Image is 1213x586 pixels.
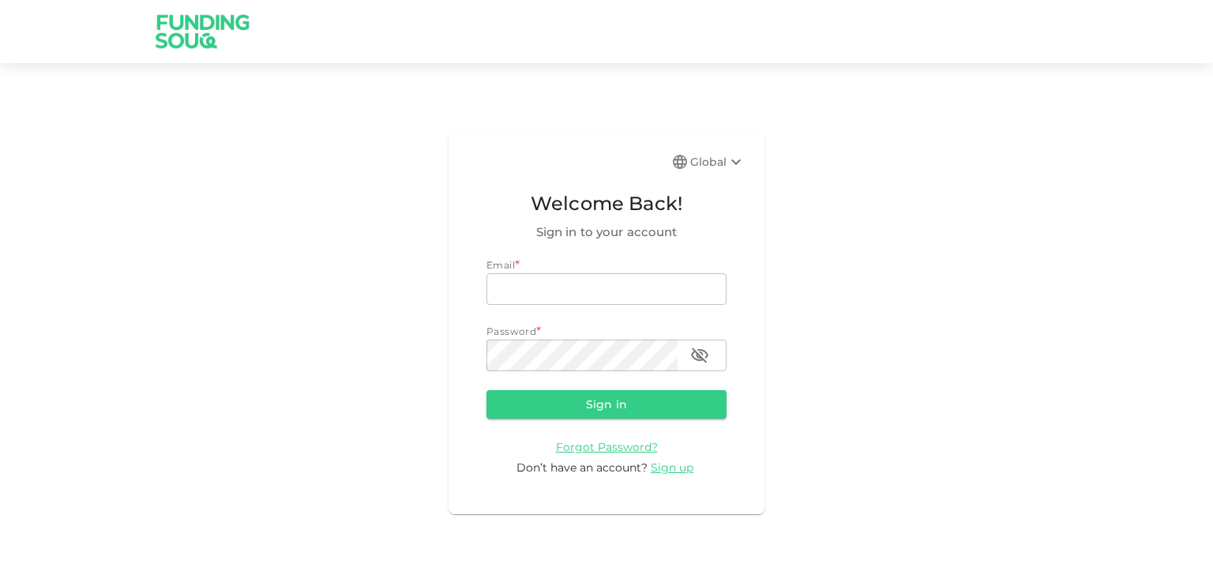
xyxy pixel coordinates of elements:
[556,439,658,454] a: Forgot Password?
[486,325,536,337] span: Password
[486,259,515,271] span: Email
[486,390,727,419] button: Sign in
[690,152,745,171] div: Global
[486,189,727,219] span: Welcome Back!
[556,440,658,454] span: Forgot Password?
[486,340,678,371] input: password
[651,460,693,475] span: Sign up
[486,273,727,305] input: email
[516,460,648,475] span: Don’t have an account?
[486,223,727,242] span: Sign in to your account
